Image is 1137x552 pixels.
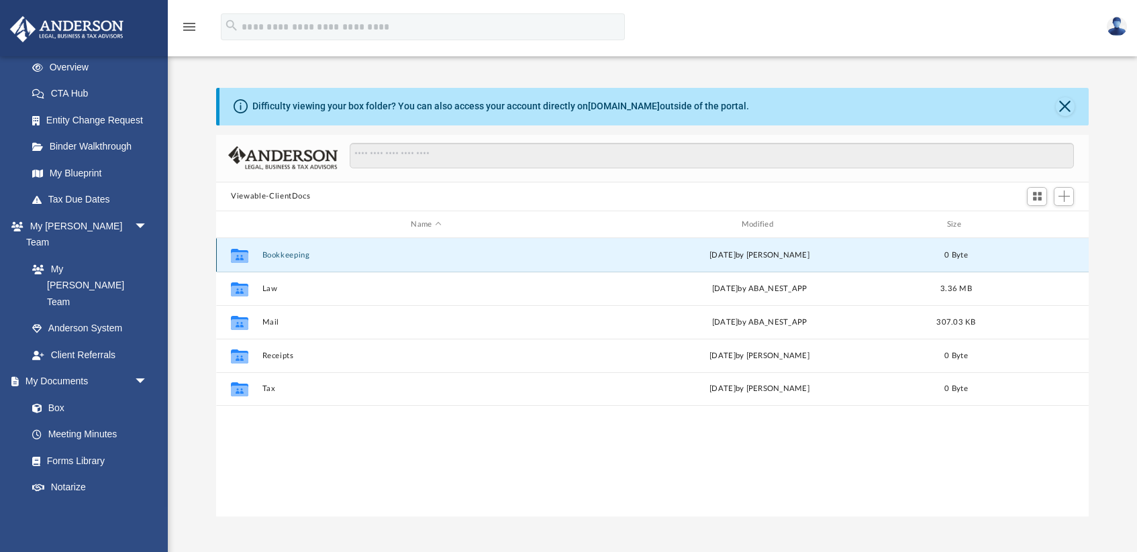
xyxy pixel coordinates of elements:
[9,368,161,395] a: My Documentsarrow_drop_down
[181,25,197,35] a: menu
[19,186,168,213] a: Tax Due Dates
[989,219,1083,231] div: id
[940,285,972,292] span: 3.36 MB
[262,284,590,293] button: Law
[134,213,161,240] span: arrow_drop_down
[596,250,924,262] div: [DATE] by [PERSON_NAME]
[181,19,197,35] i: menu
[19,256,154,315] a: My [PERSON_NAME] Team
[588,101,660,111] a: [DOMAIN_NAME]
[262,219,590,231] div: Name
[944,252,968,259] span: 0 Byte
[19,54,168,80] a: Overview
[596,384,924,396] div: [DATE] by [PERSON_NAME]
[231,190,310,203] button: Viewable-ClientDocs
[262,251,590,260] button: Bookkeeping
[19,80,168,107] a: CTA Hub
[222,219,256,231] div: id
[595,219,924,231] div: Modified
[19,341,161,368] a: Client Referrals
[596,317,924,329] div: [DATE] by ABA_NEST_APP
[1056,97,1075,116] button: Close
[9,500,168,527] a: Billingarrow_drop_down
[19,107,168,133] a: Entity Change Request
[944,386,968,393] span: 0 Byte
[19,447,154,474] a: Forms Library
[596,283,924,295] div: [DATE] by ABA_NEST_APP
[262,351,590,360] button: Receipts
[19,160,161,186] a: My Blueprint
[134,368,161,396] span: arrow_drop_down
[350,143,1074,168] input: Search files and folders
[6,16,128,42] img: Anderson Advisors Platinum Portal
[596,350,924,362] div: [DATE] by [PERSON_NAME]
[1054,187,1074,206] button: Add
[930,219,983,231] div: Size
[252,99,749,113] div: Difficulty viewing your box folder? You can also access your account directly on outside of the p...
[19,133,168,160] a: Binder Walkthrough
[19,394,154,421] a: Box
[19,315,161,342] a: Anderson System
[134,500,161,528] span: arrow_drop_down
[19,474,161,501] a: Notarize
[9,213,161,256] a: My [PERSON_NAME] Teamarrow_drop_down
[224,18,239,33] i: search
[19,421,161,448] a: Meeting Minutes
[216,238,1089,516] div: grid
[262,318,590,327] button: Mail
[1107,17,1127,36] img: User Pic
[1027,187,1047,206] button: Switch to Grid View
[262,385,590,394] button: Tax
[944,352,968,360] span: 0 Byte
[937,319,976,326] span: 307.03 KB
